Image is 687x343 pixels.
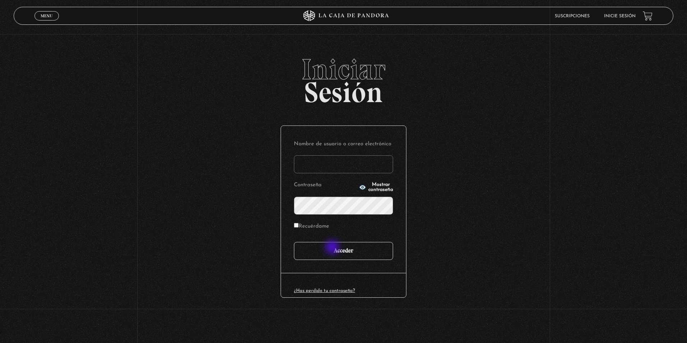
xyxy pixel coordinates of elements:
button: Mostrar contraseña [359,182,393,192]
a: Suscripciones [555,14,590,18]
input: Acceder [294,242,393,260]
label: Nombre de usuario o correo electrónico [294,139,393,150]
a: Inicie sesión [604,14,636,18]
input: Recuérdame [294,223,299,228]
span: Cerrar [38,20,55,25]
a: ¿Has perdido tu contraseña? [294,288,355,293]
span: Menu [41,14,52,18]
span: Mostrar contraseña [368,182,393,192]
h2: Sesión [14,55,673,101]
span: Iniciar [14,55,673,84]
label: Contraseña [294,180,357,191]
label: Recuérdame [294,221,329,232]
a: View your shopping cart [643,11,653,21]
